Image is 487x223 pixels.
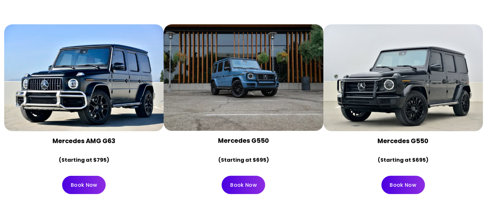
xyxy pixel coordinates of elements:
strong: (Starting at $795) [59,156,109,164]
strong: Mercedes G550 [377,136,428,145]
a: Book Now [222,176,265,194]
strong: (Starting at $695) [218,156,269,164]
strong: (Starting at $695) [378,156,428,164]
a: Book Now [381,176,425,194]
a: Book Now [62,176,106,194]
strong: Mercedes AMG G63 [53,136,115,145]
strong: Mercedes G550 [218,136,269,145]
